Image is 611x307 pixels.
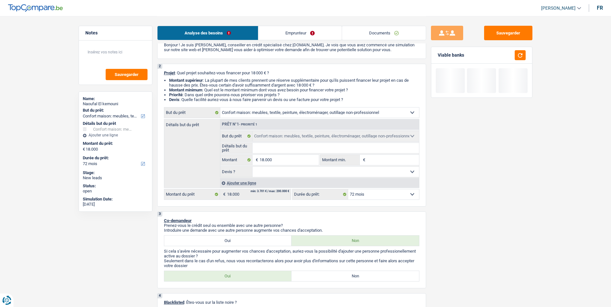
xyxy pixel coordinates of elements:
[169,92,419,97] li: : Dans quel ordre pouvons-nous prioriser vos projets ?
[360,155,367,165] span: €
[83,189,148,194] div: open
[258,26,342,40] a: Emprunteur
[169,88,419,92] li: : Quel est le montant minimum dont vous avez besoin pour financer votre projet ?
[220,167,253,177] label: Devis ?
[164,189,220,200] label: Montant du prêt
[220,143,253,153] label: Détails but du prêt
[164,223,419,228] p: Prenez-vous le crédit seul ou ensemble avec une autre personne?
[158,64,162,69] div: 2
[8,4,63,12] img: TopCompare Logo
[251,190,289,193] div: min: 3.701 € / max: 200.000 €
[83,121,148,126] div: Détails but du prêt
[85,30,146,36] h5: Notes
[169,92,183,97] strong: Priorité
[164,228,419,233] p: Introduire une demande avec une autre personne augmente vos chances d'acceptation.
[158,26,258,40] a: Analyse des besoins
[220,131,253,141] label: But du prêt
[164,119,220,127] label: Détails but du prêt
[342,26,426,40] a: Documents
[106,69,148,80] button: Sauvegarder
[164,70,175,75] span: Projet
[83,155,147,161] label: Durée du prêt:
[220,189,227,200] span: €
[291,271,419,281] label: Non
[83,197,148,202] div: Simulation Date:
[83,175,148,181] div: New leads
[164,236,292,246] label: Oui
[484,26,532,40] button: Sauvegarder
[83,133,148,137] div: Ajouter une ligne
[164,70,419,75] p: : Quel projet souhaitez-vous financer pour 18 000 € ?
[220,122,259,126] div: Prêt n°1
[83,96,148,101] div: Name:
[169,97,179,102] span: Devis
[83,202,148,207] div: [DATE]
[115,72,138,77] span: Sauvegarder
[320,155,360,165] label: Montant min.
[158,212,162,217] div: 3
[83,147,85,152] span: €
[83,141,147,146] label: Montant du prêt:
[438,52,464,58] div: Viable banks
[164,218,192,223] span: Co-demandeur
[164,300,419,305] p: : Êtes-vous sur la liste noire ?
[169,97,419,102] li: : Quelle facilité auriez-vous à nous faire parvenir un devis ou une facture pour votre projet ?
[158,293,162,298] div: 4
[164,258,419,268] p: Seulement dans le cas d'un refus, nous vous recontacterons alors pour avoir plus d'informations s...
[169,88,202,92] strong: Montant minimum
[541,5,576,11] span: [PERSON_NAME]
[220,155,253,165] label: Montant
[253,155,260,165] span: €
[164,271,292,281] label: Oui
[83,108,147,113] label: But du prêt:
[83,170,148,175] div: Stage:
[164,42,419,52] p: Bonjour ! Je suis [PERSON_NAME], conseiller en crédit spécialisé chez [DOMAIN_NAME]. Je vois que ...
[220,178,419,188] div: Ajouter une ligne
[164,249,419,258] p: Si cela s'avère nécessaire pour augmenter vos chances d'acceptation, auriez-vous la possibilité d...
[169,78,419,88] li: : La plupart de mes clients prennent une réserve supplémentaire pour qu'ils puissent financer leu...
[292,189,348,200] label: Durée du prêt:
[239,123,257,126] span: - Priorité 1
[536,3,581,14] a: [PERSON_NAME]
[169,78,203,83] strong: Montant supérieur
[83,101,148,107] div: Naoufal El kemouni
[83,183,148,189] div: Status:
[291,236,419,246] label: Non
[164,107,220,118] label: But du prêt
[597,5,603,11] div: fr
[164,300,184,305] span: Blacklisted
